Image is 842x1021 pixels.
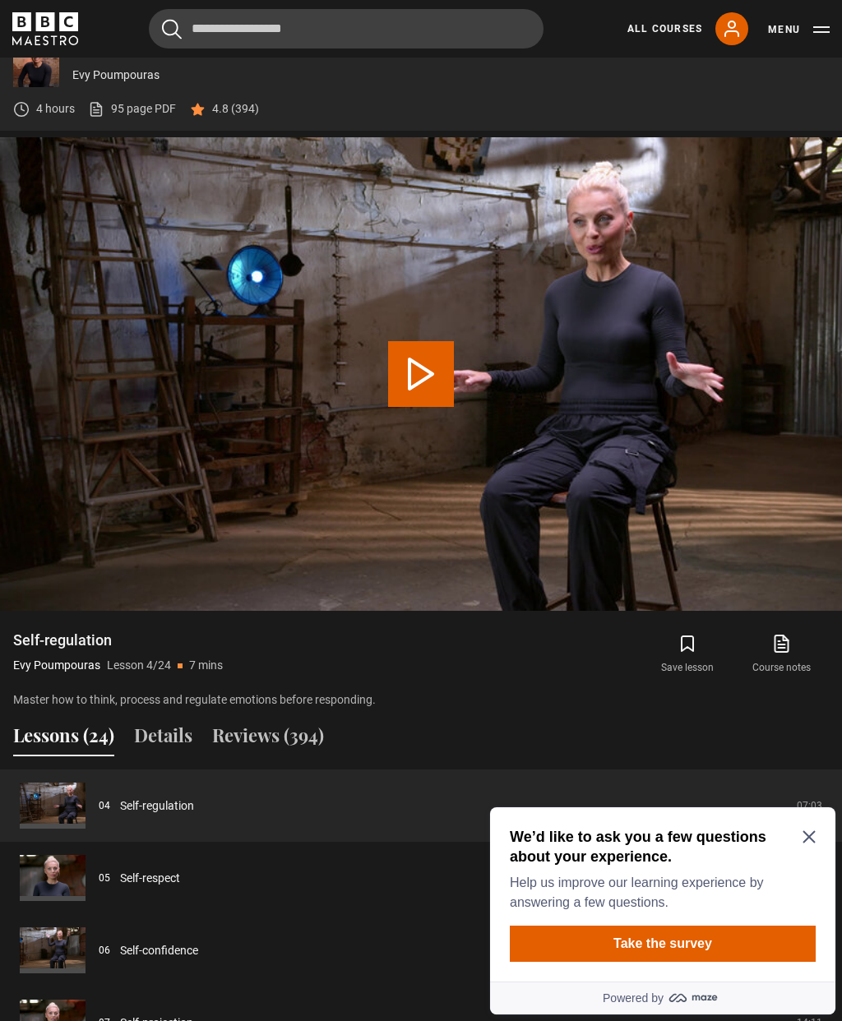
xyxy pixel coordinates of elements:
[149,9,544,49] input: Search
[36,100,75,118] p: 4 hours
[641,631,734,678] button: Save lesson
[7,181,352,214] a: Powered by maze
[26,125,332,161] button: Take the survey
[162,19,182,39] button: Submit the search query
[120,870,180,887] a: Self-respect
[13,657,100,674] p: Evy Poumpouras
[26,26,326,66] h2: We’d like to ask you a few questions about your experience.
[13,631,223,650] h1: Self-regulation
[12,12,78,45] svg: BBC Maestro
[72,67,829,84] p: Evy Poumpouras
[7,7,352,214] div: Optional study invitation
[189,657,223,674] p: 7 mins
[735,631,829,678] a: Course notes
[120,797,194,815] a: Self-regulation
[768,21,830,38] button: Toggle navigation
[388,341,454,407] button: Play Lesson Self-regulation
[13,722,114,756] button: Lessons (24)
[319,30,332,43] button: Close Maze Prompt
[72,45,829,60] p: The Art of Influence
[88,100,176,118] a: 95 page PDF
[26,72,326,112] p: Help us improve our learning experience by answering a few questions.
[120,942,198,959] a: Self-confidence
[134,722,192,756] button: Details
[212,100,259,118] p: 4.8 (394)
[212,722,324,756] button: Reviews (394)
[107,657,171,674] p: Lesson 4/24
[13,691,829,709] p: Master how to think, process and regulate emotions before responding.
[627,21,702,36] a: All Courses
